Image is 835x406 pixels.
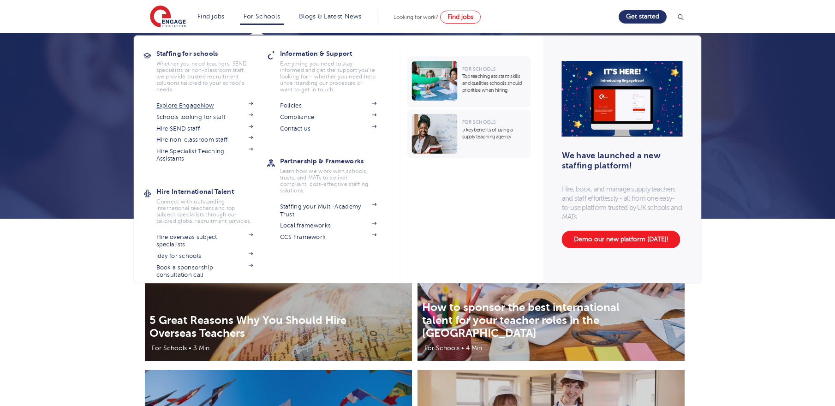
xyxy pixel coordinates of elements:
a: Hire SEND staff [156,125,253,132]
a: Staffing your Multi-Academy Trust [280,203,377,218]
li: For Schools [420,343,460,353]
a: Find jobs [197,13,225,20]
a: Blogs & Latest News [299,13,362,20]
a: Explore EngageNow [156,102,253,109]
p: Top teaching assistant skills and qualities schools should prioritise when hiring [462,73,526,94]
p: 5 key benefits of using a supply teaching agency [462,126,526,140]
a: For Schools5 key benefits of using a supply teaching agency [407,109,533,158]
a: Compliance [280,113,377,121]
a: Staffing for schoolsWhether you need teachers, SEND specialists or non-classroom staff, we provid... [156,47,267,93]
p: Learn how we work with schools, trusts, and MATs to deliver compliant, cost-effective staffing so... [280,168,377,194]
a: Hire International TalentConnect with outstanding international teachers and top subject speciali... [156,185,267,224]
a: Contact us [280,125,377,132]
a: Book a sponsorship consultation call [156,264,253,279]
a: Partnership & FrameworksLearn how we work with schools, trusts, and MATs to deliver compliant, co... [280,155,391,194]
a: Hire non-classroom staff [156,136,253,143]
p: Connect with outstanding international teachers and top subject specialists through our tailored ... [156,198,253,224]
a: Information & SupportEverything you need to stay informed and get the support you’re looking for ... [280,47,391,93]
li: For Schools [147,343,188,353]
a: Policies [280,102,377,109]
a: For SchoolsTop teaching assistant skills and qualities schools should prioritise when hiring [407,56,533,107]
a: For Schools [244,13,280,20]
a: Find jobs [440,11,481,24]
img: Engage Education [150,6,186,29]
a: CCS Framework [280,233,377,241]
a: Hire Specialist Teaching Assistants [156,148,253,163]
a: Demo our new platform [DATE]! [562,231,680,248]
a: Hire overseas subject specialists [156,233,253,249]
h3: Partnership & Frameworks [280,155,391,167]
h3: Hire International Talent [156,185,267,198]
li: • [460,343,465,353]
span: Looking for work? [394,14,438,20]
li: 4 Min [465,343,483,353]
a: How to sponsor the best international talent for your teacher roles in the [GEOGRAPHIC_DATA] [422,301,620,340]
p: Whether you need teachers, SEND specialists or non-classroom staff, we provide trusted recruitmen... [156,60,253,93]
p: Hire, book, and manage supply teachers and staff effortlessly - all from one easy-to-use platform... [562,185,683,221]
li: • [188,343,192,353]
span: For Schools [462,119,495,125]
p: Everything you need to stay informed and get the support you’re looking for - whether you need he... [280,60,377,93]
a: Get started [619,10,667,24]
span: Find jobs [447,13,473,20]
li: 3 Min [192,343,210,353]
a: Local frameworks [280,222,377,229]
h3: Staffing for schools [156,47,267,60]
a: 5 Great Reasons Why You Should Hire Overseas Teachers [149,314,346,340]
span: For Schools [462,66,495,72]
a: Schools looking for staff [156,113,253,121]
h3: We have launched a new staffing platform! [562,150,677,171]
h3: Information & Support [280,47,391,60]
a: iday for schools [156,252,253,260]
